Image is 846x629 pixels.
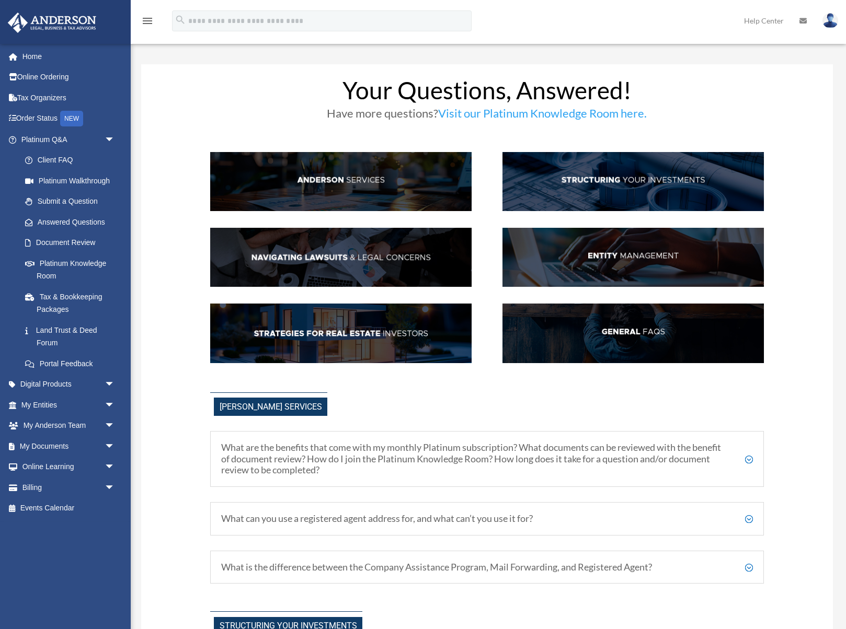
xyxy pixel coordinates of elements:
[7,498,131,519] a: Events Calendar
[7,457,131,477] a: Online Learningarrow_drop_down
[210,152,472,211] img: AndServ_hdr
[210,78,763,108] h1: Your Questions, Answered!
[221,442,752,476] h5: What are the benefits that come with my monthly Platinum subscription? What documents can be revi...
[60,111,83,126] div: NEW
[141,18,154,27] a: menu
[221,513,752,525] h5: What can you use a registered agent address for, and what can’t you use it for?
[105,477,125,498] span: arrow_drop_down
[7,436,131,457] a: My Documentsarrow_drop_down
[105,129,125,150] span: arrow_drop_down
[7,87,131,108] a: Tax Organizers
[15,150,125,171] a: Client FAQ
[15,253,131,286] a: Platinum Knowledge Room
[502,228,764,287] img: EntManag_hdr
[438,106,647,125] a: Visit our Platinum Knowledge Room here.
[15,212,131,232] a: Answered Questions
[210,304,472,363] img: StratsRE_hdr
[822,13,838,28] img: User Pic
[5,13,99,33] img: Anderson Advisors Platinum Portal
[15,232,131,253] a: Document Review
[7,67,131,88] a: Online Ordering
[7,129,131,150] a: Platinum Q&Aarrow_drop_down
[7,108,131,130] a: Order StatusNEW
[15,353,131,374] a: Portal Feedback
[105,374,125,395] span: arrow_drop_down
[105,457,125,478] span: arrow_drop_down
[105,436,125,457] span: arrow_drop_down
[7,394,131,415] a: My Entitiesarrow_drop_down
[210,108,763,124] h3: Have more questions?
[7,477,131,498] a: Billingarrow_drop_down
[210,228,472,287] img: NavLaw_hdr
[15,320,131,353] a: Land Trust & Deed Forum
[141,15,154,27] i: menu
[15,191,131,212] a: Submit a Question
[502,152,764,211] img: StructInv_hdr
[7,46,131,67] a: Home
[175,14,186,26] i: search
[214,398,327,416] span: [PERSON_NAME] Services
[15,286,131,320] a: Tax & Bookkeeping Packages
[502,304,764,363] img: GenFAQ_hdr
[7,374,131,395] a: Digital Productsarrow_drop_down
[7,415,131,436] a: My Anderson Teamarrow_drop_down
[105,415,125,437] span: arrow_drop_down
[105,394,125,416] span: arrow_drop_down
[221,562,752,573] h5: What is the difference between the Company Assistance Program, Mail Forwarding, and Registered Ag...
[15,170,131,191] a: Platinum Walkthrough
